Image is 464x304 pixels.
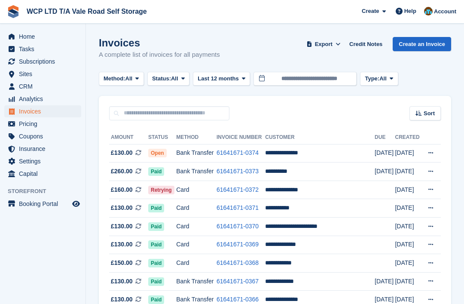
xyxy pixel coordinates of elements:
[4,198,81,210] a: menu
[19,43,70,55] span: Tasks
[99,50,220,60] p: A complete list of invoices for all payments
[217,241,259,248] a: 61641671-0369
[152,74,171,83] span: Status:
[424,7,433,15] img: Kirsty williams
[111,295,133,304] span: £130.00
[375,131,395,144] th: Due
[111,185,133,194] span: £160.00
[19,93,70,105] span: Analytics
[19,68,70,80] span: Sites
[19,155,70,167] span: Settings
[393,37,451,51] a: Create an Invoice
[176,236,217,254] td: Card
[404,7,416,15] span: Help
[104,74,125,83] span: Method:
[71,199,81,209] a: Preview store
[7,5,20,18] img: stora-icon-8386f47178a22dfd0bd8f6a31ec36ba5ce8667c1dd55bd0f319d3a0aa187defe.svg
[217,296,259,303] a: 61641671-0366
[217,259,259,266] a: 61641671-0368
[315,40,333,49] span: Export
[395,254,421,273] td: [DATE]
[19,105,70,117] span: Invoices
[176,144,217,163] td: Bank Transfer
[99,37,220,49] h1: Invoices
[4,143,81,155] a: menu
[4,105,81,117] a: menu
[19,198,70,210] span: Booking Portal
[147,72,189,86] button: Status: All
[198,74,238,83] span: Last 12 months
[4,43,81,55] a: menu
[111,167,133,176] span: £260.00
[365,74,379,83] span: Type:
[4,31,81,43] a: menu
[434,7,456,16] span: Account
[176,254,217,273] td: Card
[379,74,387,83] span: All
[193,72,250,86] button: Last 12 months
[395,144,421,163] td: [DATE]
[19,31,70,43] span: Home
[375,144,395,163] td: [DATE]
[395,181,421,199] td: [DATE]
[395,199,421,218] td: [DATE]
[217,278,259,285] a: 61641671-0367
[8,187,85,196] span: Storefront
[176,218,217,236] td: Card
[217,149,259,156] a: 61641671-0374
[4,118,81,130] a: menu
[148,277,164,286] span: Paid
[148,186,174,194] span: Retrying
[217,204,259,211] a: 61641671-0371
[109,131,148,144] th: Amount
[148,167,164,176] span: Paid
[19,55,70,68] span: Subscriptions
[4,155,81,167] a: menu
[176,181,217,199] td: Card
[23,4,150,18] a: WCP LTD T/A Vale Road Self Storage
[19,143,70,155] span: Insurance
[362,7,379,15] span: Create
[176,272,217,291] td: Bank Transfer
[4,168,81,180] a: menu
[19,80,70,92] span: CRM
[217,131,265,144] th: Invoice Number
[395,131,421,144] th: Created
[217,223,259,230] a: 61641671-0370
[148,240,164,249] span: Paid
[19,168,70,180] span: Capital
[111,222,133,231] span: £130.00
[19,130,70,142] span: Coupons
[111,203,133,212] span: £130.00
[19,118,70,130] span: Pricing
[4,68,81,80] a: menu
[305,37,342,51] button: Export
[111,258,133,267] span: £150.00
[395,218,421,236] td: [DATE]
[4,80,81,92] a: menu
[148,131,176,144] th: Status
[148,259,164,267] span: Paid
[176,199,217,218] td: Card
[111,277,133,286] span: £130.00
[148,222,164,231] span: Paid
[176,163,217,181] td: Bank Transfer
[265,131,375,144] th: Customer
[346,37,386,51] a: Credit Notes
[125,74,133,83] span: All
[217,186,259,193] a: 61641671-0372
[111,148,133,157] span: £130.00
[395,163,421,181] td: [DATE]
[217,168,259,175] a: 61641671-0373
[4,93,81,105] a: menu
[4,55,81,68] a: menu
[4,130,81,142] a: menu
[424,109,435,118] span: Sort
[111,240,133,249] span: £130.00
[360,72,398,86] button: Type: All
[148,295,164,304] span: Paid
[395,272,421,291] td: [DATE]
[395,236,421,254] td: [DATE]
[171,74,178,83] span: All
[176,131,217,144] th: Method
